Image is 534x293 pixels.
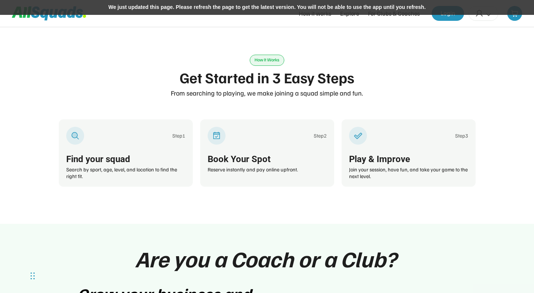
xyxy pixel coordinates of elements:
div: Are you a Coach or a Club? [135,246,399,271]
div: Step3 [455,132,468,139]
div: Find your squad [66,154,185,165]
div: Join your session, have fun, and take your game to the next level. [349,166,468,179]
div: How It Works [250,55,284,66]
div: From searching to playing, we make joining a squad simple and fun. [59,89,476,97]
div: Reserve instantly and pay online upfront. [208,166,327,173]
div: Book Your Spot [208,154,327,165]
div: Play & Improve [349,154,468,165]
div: Get Started in 3 Easy Steps [180,69,354,86]
div: Step2 [314,132,327,139]
div: Step1 [172,132,185,139]
div: Search by sport, age, level, and location to find the right fit. [66,166,185,179]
